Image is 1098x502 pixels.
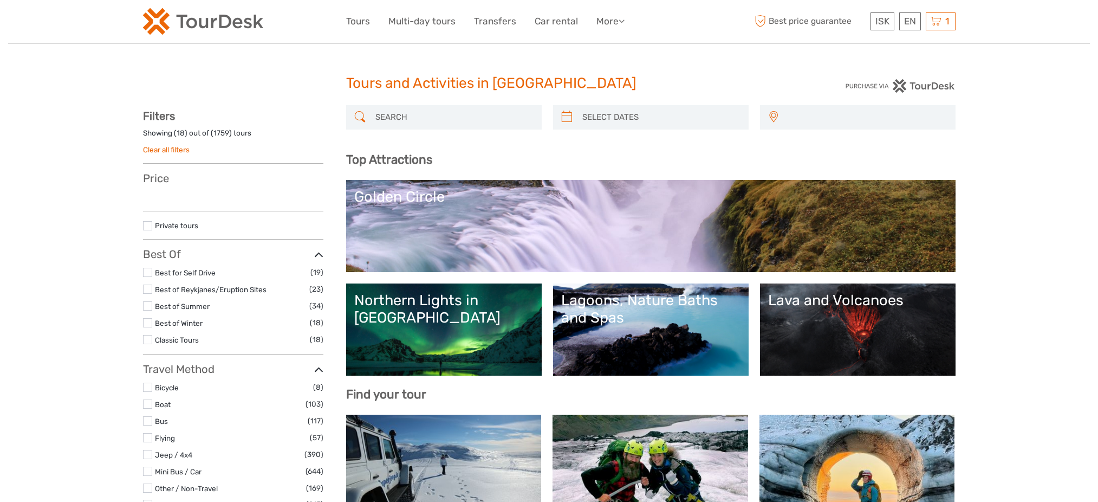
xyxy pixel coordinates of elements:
[310,333,323,346] span: (18)
[304,448,323,461] span: (390)
[899,12,921,30] div: EN
[213,128,229,138] label: 1759
[535,14,578,29] a: Car rental
[155,268,216,277] a: Best for Self Drive
[346,75,752,92] h1: Tours and Activities in [GEOGRAPHIC_DATA]
[143,363,323,376] h3: Travel Method
[354,188,947,264] a: Golden Circle
[310,432,323,444] span: (57)
[845,79,955,93] img: PurchaseViaTourDesk.png
[944,16,951,27] span: 1
[371,108,536,127] input: SEARCH
[143,172,323,185] h3: Price
[155,383,179,392] a: Bicycle
[155,221,198,230] a: Private tours
[177,128,185,138] label: 18
[310,266,323,279] span: (19)
[308,415,323,427] span: (117)
[346,387,426,402] b: Find your tour
[143,8,263,35] img: 120-15d4194f-c635-41b9-a512-a3cb382bfb57_logo_small.png
[561,292,740,327] div: Lagoons, Nature Baths and Spas
[309,283,323,295] span: (23)
[155,285,267,294] a: Best of Reykjanes/Eruption Sites
[596,14,625,29] a: More
[346,14,370,29] a: Tours
[313,381,323,394] span: (8)
[306,398,323,410] span: (103)
[155,450,192,459] a: Jeep / 4x4
[143,248,323,261] h3: Best Of
[474,14,516,29] a: Transfers
[155,302,210,311] a: Best of Summer
[578,108,743,127] input: SELECT DATES
[143,128,323,145] div: Showing ( ) out of ( ) tours
[561,292,740,368] a: Lagoons, Nature Baths and Spas
[388,14,456,29] a: Multi-day tours
[768,292,947,309] div: Lava and Volcanoes
[306,465,323,478] span: (644)
[354,188,947,205] div: Golden Circle
[155,417,168,426] a: Bus
[155,336,199,344] a: Classic Tours
[752,12,868,30] span: Best price guarantee
[346,152,432,167] b: Top Attractions
[143,110,175,123] strong: Filters
[155,484,218,493] a: Other / Non-Travel
[354,292,534,368] a: Northern Lights in [GEOGRAPHIC_DATA]
[875,16,889,27] span: ISK
[155,467,202,476] a: Mini Bus / Car
[768,292,947,368] a: Lava and Volcanoes
[155,319,203,327] a: Best of Winter
[155,434,175,442] a: Flying
[143,145,190,154] a: Clear all filters
[309,300,323,312] span: (34)
[155,400,171,409] a: Boat
[306,482,323,494] span: (169)
[310,317,323,329] span: (18)
[354,292,534,327] div: Northern Lights in [GEOGRAPHIC_DATA]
